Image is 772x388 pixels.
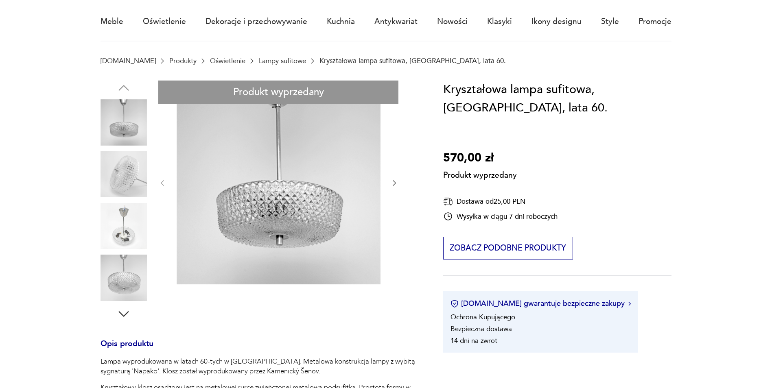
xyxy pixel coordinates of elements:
[451,336,497,345] li: 14 dni na zwrot
[451,324,512,334] li: Bezpieczna dostawa
[639,3,671,40] a: Promocje
[143,3,186,40] a: Oświetlenie
[210,57,245,65] a: Oświetlenie
[451,312,515,322] li: Ochrona Kupującego
[601,3,619,40] a: Style
[443,211,558,221] div: Wysyłka w ciągu 7 dni roboczych
[437,3,468,40] a: Nowości
[531,3,582,40] a: Ikony designu
[374,3,418,40] a: Antykwariat
[443,196,453,207] img: Ikona dostawy
[319,57,506,65] p: Kryształowa lampa sufitowa, [GEOGRAPHIC_DATA], lata 60.
[101,357,420,376] p: Lampa wyprodukowana w latach 60-tych w [GEOGRAPHIC_DATA]. Metalowa konstrukcja lampy z wybitą syg...
[101,341,420,357] h3: Opis produktu
[451,299,631,309] button: [DOMAIN_NAME] gwarantuje bezpieczne zakupy
[443,167,517,181] p: Produkt wyprzedany
[443,237,573,259] button: Zobacz podobne produkty
[327,3,355,40] a: Kuchnia
[259,57,306,65] a: Lampy sufitowe
[443,149,517,168] p: 570,00 zł
[443,196,558,207] div: Dostawa od 25,00 PLN
[169,57,197,65] a: Produkty
[451,300,459,308] img: Ikona certyfikatu
[443,81,672,118] h1: Kryształowa lampa sufitowa, [GEOGRAPHIC_DATA], lata 60.
[628,302,631,306] img: Ikona strzałki w prawo
[101,3,123,40] a: Meble
[487,3,512,40] a: Klasyki
[206,3,307,40] a: Dekoracje i przechowywanie
[101,57,156,65] a: [DOMAIN_NAME]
